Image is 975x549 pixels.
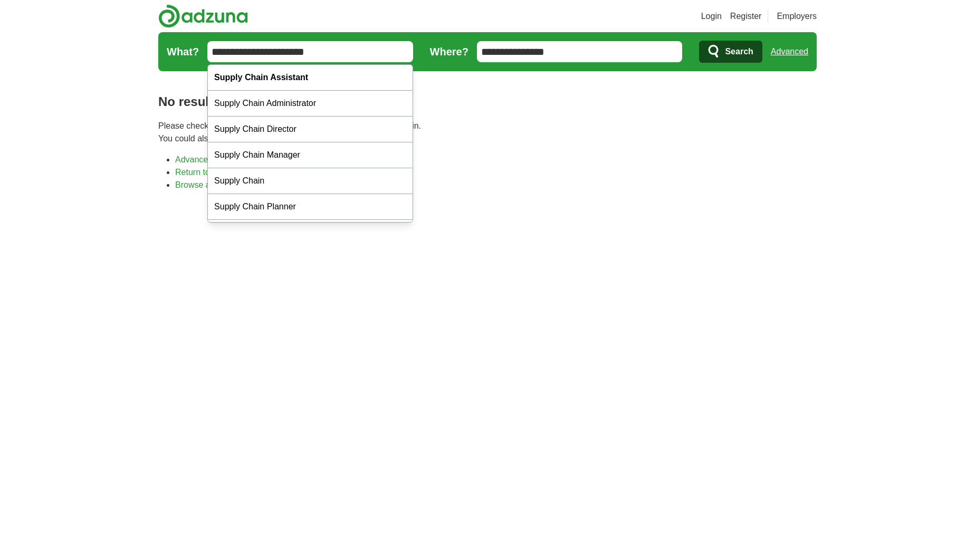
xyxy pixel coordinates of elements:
[175,180,388,189] a: Browse all live results across the [GEOGRAPHIC_DATA]
[158,4,248,28] img: Adzuna logo
[430,44,469,60] label: Where?
[208,220,413,246] div: Supply Chain Management
[175,168,327,177] a: Return to the home page and start again
[175,155,241,164] a: Advanced search
[730,10,762,23] a: Register
[771,41,808,62] a: Advanced
[167,44,199,60] label: What?
[725,41,753,62] span: Search
[158,120,817,145] p: Please check your spelling or enter another search term and try again. You could also try one of ...
[701,10,722,23] a: Login
[158,92,817,111] h1: No results found
[699,41,762,63] button: Search
[777,10,817,23] a: Employers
